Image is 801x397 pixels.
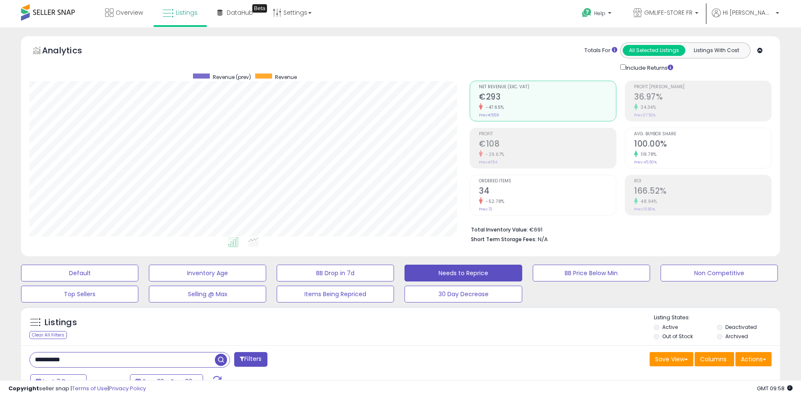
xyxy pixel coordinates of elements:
button: Selling @ Max [149,286,266,302]
button: Default [21,265,138,281]
small: -47.65% [483,104,504,110]
span: Columns [700,355,727,363]
small: -29.67% [483,151,505,158]
h2: €108 [479,139,616,150]
div: Clear All Filters [29,331,67,339]
button: Listings With Cost [685,45,748,56]
small: Prev: 111.80% [634,207,655,212]
h5: Listings [45,317,77,329]
a: Help [575,1,620,27]
label: Deactivated [725,323,757,331]
span: 2025-09-17 09:58 GMT [757,384,793,392]
button: Needs to Reprice [404,265,522,281]
a: Hi [PERSON_NAME] [712,8,779,27]
button: Inventory Age [149,265,266,281]
button: Sep-03 - Sep-09 [130,374,203,389]
span: Last 7 Days [43,377,76,386]
div: Totals For [584,47,617,55]
span: Net Revenue (Exc. VAT) [479,85,616,89]
span: Avg. Buybox Share [634,132,771,137]
small: Prev: €559 [479,113,499,118]
h2: 166.52% [634,186,771,197]
i: Get Help [582,8,592,18]
a: Privacy Policy [109,384,146,392]
div: Tooltip anchor [252,4,267,13]
button: Save View [650,352,693,366]
span: N/A [538,235,548,243]
label: Out of Stock [662,333,693,340]
small: Prev: 45.50% [634,160,657,165]
span: Profit [PERSON_NAME] [634,85,771,89]
div: Include Returns [614,63,683,72]
span: GMLIFE-STORE FR [644,8,693,17]
h2: 100.00% [634,139,771,150]
button: Non Competitive [661,265,778,281]
small: -52.78% [483,198,505,205]
a: Terms of Use [72,384,108,392]
h2: 36.97% [634,92,771,103]
span: Revenue (prev) [213,74,251,81]
button: All Selected Listings [623,45,685,56]
button: Actions [735,352,772,366]
p: Listing States: [654,314,780,322]
button: Columns [695,352,734,366]
button: BB Price Below Min [533,265,650,281]
small: 119.78% [638,151,657,158]
button: Last 7 Days [30,374,87,389]
b: Total Inventory Value: [471,226,528,233]
small: 48.94% [638,198,657,205]
span: Listings [176,8,198,17]
button: BB Drop in 7d [277,265,394,281]
button: Top Sellers [21,286,138,302]
span: Hi [PERSON_NAME] [723,8,773,17]
small: Prev: €154 [479,160,497,165]
span: Help [594,10,605,17]
small: Prev: 27.52% [634,113,656,118]
small: 34.34% [638,104,656,110]
h2: 34 [479,186,616,197]
button: Filters [234,352,267,367]
span: DataHub [227,8,253,17]
button: Items Being Repriced [277,286,394,302]
li: €691 [471,224,765,234]
h2: €293 [479,92,616,103]
label: Archived [725,333,748,340]
span: Revenue [275,74,297,81]
h5: Analytics [42,45,98,58]
small: Prev: 72 [479,207,492,212]
span: ROI [634,179,771,184]
b: Short Term Storage Fees: [471,236,537,243]
span: Ordered Items [479,179,616,184]
label: Active [662,323,678,331]
span: Sep-03 - Sep-09 [143,377,193,386]
span: Profit [479,132,616,137]
button: 30 Day Decrease [404,286,522,302]
span: Overview [116,8,143,17]
span: Compared to: [88,378,127,386]
div: seller snap | | [8,385,146,393]
strong: Copyright [8,384,39,392]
